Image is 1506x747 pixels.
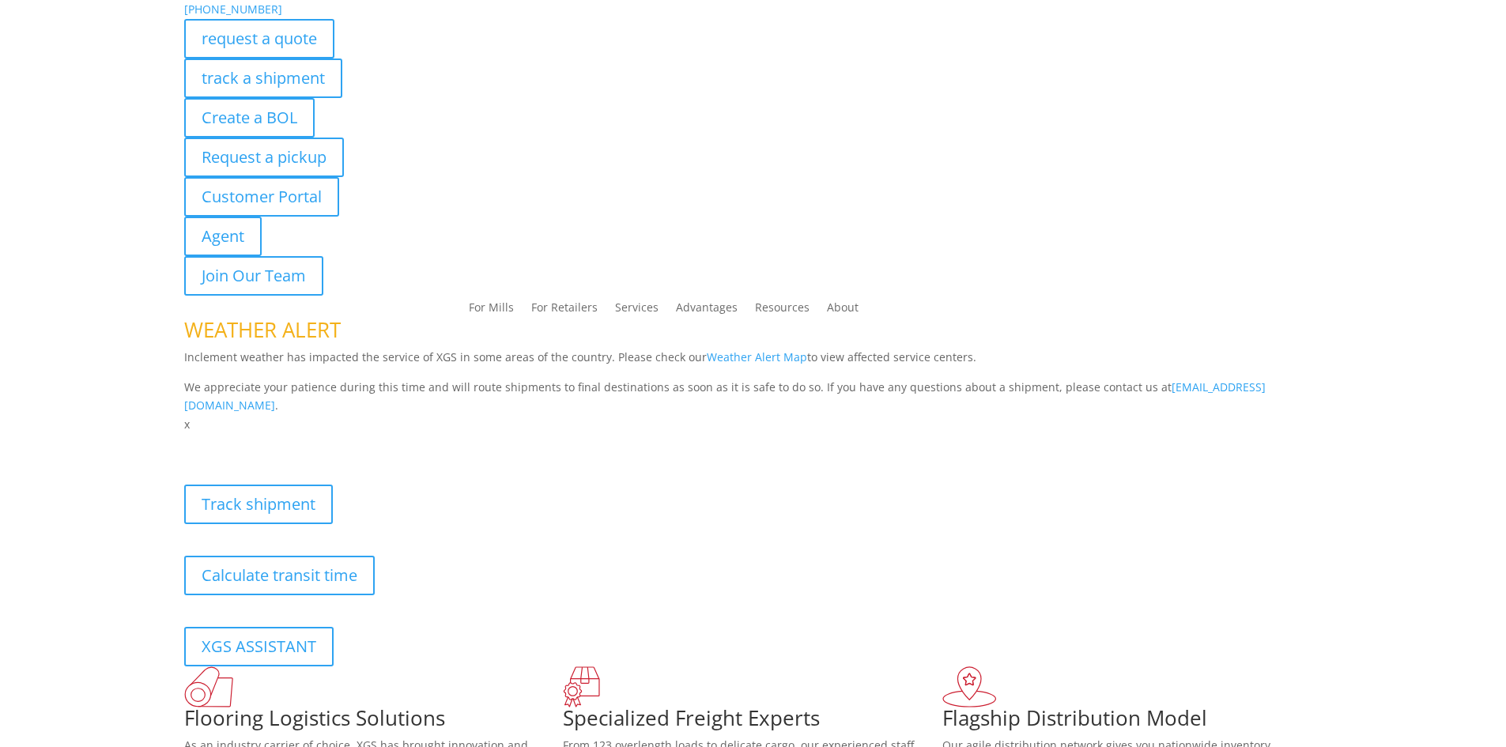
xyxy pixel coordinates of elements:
a: Calculate transit time [184,556,375,595]
a: [PHONE_NUMBER] [184,2,282,17]
a: Create a BOL [184,98,315,138]
p: We appreciate your patience during this time and will route shipments to final destinations as so... [184,378,1323,416]
p: Inclement weather has impacted the service of XGS in some areas of the country. Please check our ... [184,348,1323,378]
a: Request a pickup [184,138,344,177]
a: About [827,302,859,319]
a: Join Our Team [184,256,323,296]
a: Customer Portal [184,177,339,217]
img: xgs-icon-total-supply-chain-intelligence-red [184,666,233,707]
img: xgs-icon-flagship-distribution-model-red [942,666,997,707]
a: XGS ASSISTANT [184,627,334,666]
a: Track shipment [184,485,333,524]
a: Agent [184,217,262,256]
a: Advantages [676,302,738,319]
a: track a shipment [184,58,342,98]
a: For Retailers [531,302,598,319]
h1: Flagship Distribution Model [942,707,1322,736]
img: xgs-icon-focused-on-flooring-red [563,666,600,707]
b: Visibility, transparency, and control for your entire supply chain. [184,436,537,451]
a: Resources [755,302,810,319]
h1: Specialized Freight Experts [563,707,942,736]
a: For Mills [469,302,514,319]
a: Weather Alert Map [707,349,807,364]
h1: Flooring Logistics Solutions [184,707,564,736]
p: x [184,415,1323,434]
a: request a quote [184,19,334,58]
span: WEATHER ALERT [184,315,341,344]
a: Services [615,302,659,319]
